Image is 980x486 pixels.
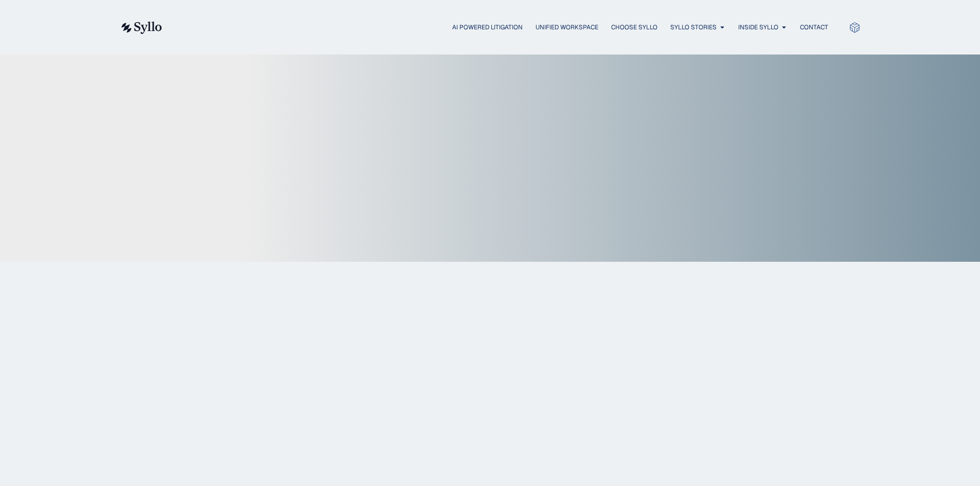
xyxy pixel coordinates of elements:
a: Choose Syllo [611,23,657,32]
nav: Menu [183,23,828,32]
a: Inside Syllo [738,23,778,32]
a: Unified Workspace [536,23,598,32]
img: syllo [120,22,162,34]
div: Menu Toggle [183,23,828,32]
a: AI Powered Litigation [452,23,523,32]
a: Contact [800,23,828,32]
a: Syllo Stories [670,23,717,32]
